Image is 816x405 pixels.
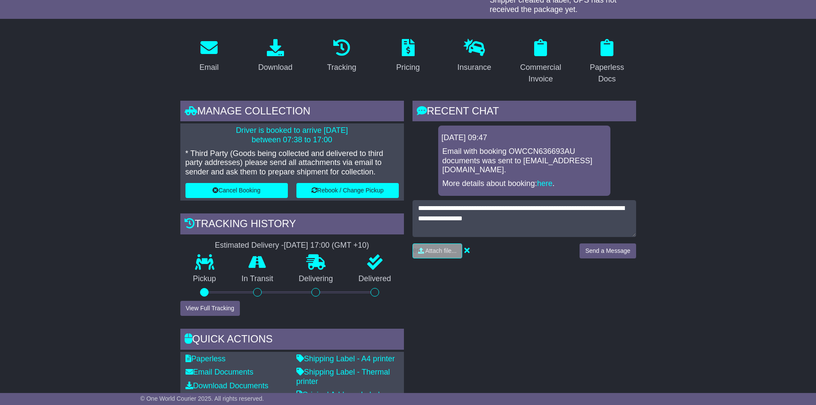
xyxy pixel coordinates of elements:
[584,62,631,85] div: Paperless Docs
[296,354,395,363] a: Shipping Label - A4 printer
[321,36,362,76] a: Tracking
[580,243,636,258] button: Send a Message
[442,179,606,189] p: More details about booking: .
[185,368,254,376] a: Email Documents
[296,368,390,386] a: Shipping Label - Thermal printer
[578,36,636,88] a: Paperless Docs
[185,354,226,363] a: Paperless
[180,241,404,250] div: Estimated Delivery -
[517,62,564,85] div: Commercial Invoice
[396,62,420,73] div: Pricing
[185,183,288,198] button: Cancel Booking
[180,301,240,316] button: View Full Tracking
[296,390,380,399] a: Original Address Label
[229,274,286,284] p: In Transit
[537,179,553,188] a: here
[412,101,636,124] div: RECENT CHAT
[199,62,218,73] div: Email
[457,62,491,73] div: Insurance
[346,274,404,284] p: Delivered
[442,147,606,175] p: Email with booking OWCCN636693AU documents was sent to [EMAIL_ADDRESS][DOMAIN_NAME].
[140,395,264,402] span: © One World Courier 2025. All rights reserved.
[442,133,607,143] div: [DATE] 09:47
[258,62,293,73] div: Download
[286,274,346,284] p: Delivering
[253,36,298,76] a: Download
[185,149,399,177] p: * Third Party (Goods being collected and delivered to third party addresses) please send all atta...
[512,36,570,88] a: Commercial Invoice
[391,36,425,76] a: Pricing
[185,126,399,144] p: Driver is booked to arrive [DATE] between 07:38 to 17:00
[296,183,399,198] button: Rebook / Change Pickup
[194,36,224,76] a: Email
[452,36,497,76] a: Insurance
[180,213,404,237] div: Tracking history
[327,62,356,73] div: Tracking
[185,381,269,390] a: Download Documents
[180,274,229,284] p: Pickup
[180,101,404,124] div: Manage collection
[284,241,369,250] div: [DATE] 17:00 (GMT +10)
[180,329,404,352] div: Quick Actions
